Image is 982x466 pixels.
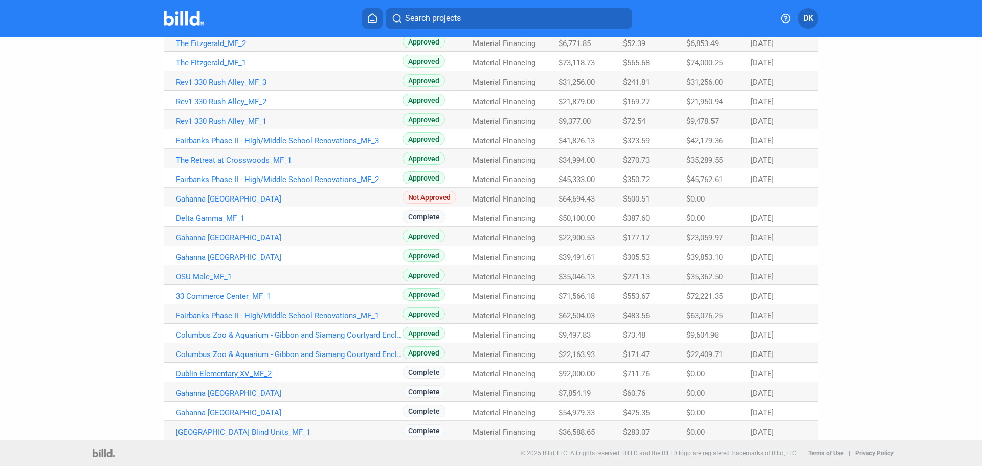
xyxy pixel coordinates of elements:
[403,346,445,359] span: Approved
[751,233,774,242] span: [DATE]
[751,58,774,68] span: [DATE]
[473,175,535,184] span: Material Financing
[403,249,445,262] span: Approved
[176,156,403,165] a: The Retreat at Crosswoods_MF_1
[473,330,535,340] span: Material Financing
[686,292,723,301] span: $72,221.35
[623,233,650,242] span: $177.17
[686,194,705,204] span: $0.00
[751,330,774,340] span: [DATE]
[176,292,403,301] a: 33 Commerce Center_MF_1
[686,156,723,165] span: $35,289.55
[176,58,403,68] a: The Fitzgerald_MF_1
[176,97,403,106] a: Rev1 330 Rush Alley_MF_2
[473,214,535,223] span: Material Financing
[176,39,403,48] a: The Fitzgerald_MF_2
[176,408,403,417] a: Gahanna [GEOGRAPHIC_DATA]
[473,97,535,106] span: Material Financing
[686,369,705,379] span: $0.00
[473,233,535,242] span: Material Financing
[403,210,445,223] span: Complete
[686,175,723,184] span: $45,762.61
[751,156,774,165] span: [DATE]
[473,58,535,68] span: Material Financing
[176,214,403,223] a: Delta Gamma_MF_1
[559,175,595,184] span: $45,333.00
[559,350,595,359] span: $22,163.93
[623,97,650,106] span: $169.27
[686,39,719,48] span: $6,853.49
[405,12,461,25] span: Search projects
[403,307,445,320] span: Approved
[686,136,723,145] span: $42,179.36
[686,350,723,359] span: $22,409.71
[686,253,723,262] span: $39,853.10
[686,311,723,320] span: $63,076.25
[403,132,445,145] span: Approved
[803,12,813,25] span: DK
[403,152,445,165] span: Approved
[403,113,445,126] span: Approved
[521,450,798,457] p: © 2025 Billd, LLC. All rights reserved. BILLD and the BILLD logo are registered trademarks of Bil...
[386,8,632,29] button: Search projects
[559,253,595,262] span: $39,491.61
[403,171,445,184] span: Approved
[559,408,595,417] span: $54,979.33
[686,78,723,87] span: $31,256.00
[559,136,595,145] span: $41,826.13
[473,350,535,359] span: Material Financing
[855,450,894,457] b: Privacy Policy
[176,272,403,281] a: OSU Malc_MF_1
[473,117,535,126] span: Material Financing
[559,194,595,204] span: $64,694.43
[559,330,591,340] span: $9,497.83
[686,233,723,242] span: $23,059.97
[751,369,774,379] span: [DATE]
[686,389,705,398] span: $0.00
[403,55,445,68] span: Approved
[686,214,705,223] span: $0.00
[849,450,850,457] p: |
[751,272,774,281] span: [DATE]
[751,428,774,437] span: [DATE]
[473,292,535,301] span: Material Financing
[164,11,204,26] img: Billd Company Logo
[559,389,591,398] span: $7,854.19
[93,449,115,457] img: logo
[751,389,774,398] span: [DATE]
[623,408,650,417] span: $425.35
[473,156,535,165] span: Material Financing
[751,253,774,262] span: [DATE]
[403,94,445,106] span: Approved
[473,389,535,398] span: Material Financing
[559,233,595,242] span: $22,900.53
[623,389,645,398] span: $60.76
[751,214,774,223] span: [DATE]
[176,136,403,145] a: Fairbanks Phase II - High/Middle School Renovations_MF_3
[473,272,535,281] span: Material Financing
[751,311,774,320] span: [DATE]
[559,97,595,106] span: $21,879.00
[751,78,774,87] span: [DATE]
[473,78,535,87] span: Material Financing
[686,58,723,68] span: $74,000.25
[473,253,535,262] span: Material Financing
[403,230,445,242] span: Approved
[751,408,774,417] span: [DATE]
[751,117,774,126] span: [DATE]
[403,191,456,204] span: Not Approved
[751,292,774,301] span: [DATE]
[559,214,595,223] span: $50,100.00
[176,78,403,87] a: Rev1 330 Rush Alley_MF_3
[751,39,774,48] span: [DATE]
[176,311,403,320] a: Fairbanks Phase II - High/Middle School Renovations_MF_1
[623,369,650,379] span: $711.76
[559,292,595,301] span: $71,566.18
[686,330,719,340] span: $9,604.98
[176,369,403,379] a: Dublin Elementary XV_MF_2
[623,39,645,48] span: $52.39
[473,136,535,145] span: Material Financing
[751,175,774,184] span: [DATE]
[686,428,705,437] span: $0.00
[176,233,403,242] a: Gahanna [GEOGRAPHIC_DATA]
